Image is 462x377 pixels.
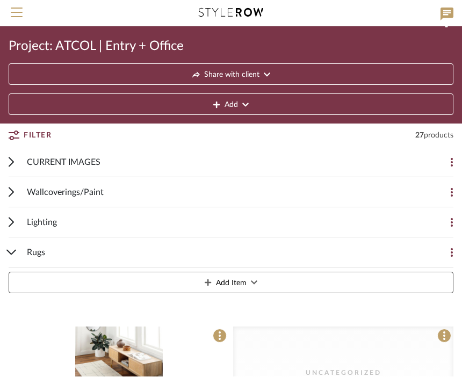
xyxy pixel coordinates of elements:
[27,247,45,259] span: Rugs
[9,64,453,85] button: Share with client
[24,126,52,146] span: Filter
[27,156,100,169] span: CURRENT IMAGES
[9,126,52,146] button: Filter
[204,64,259,86] span: Share with client
[9,94,453,115] button: Add
[225,95,238,116] span: Add
[9,272,453,294] button: Add Item
[216,273,247,294] span: Add Item
[27,186,104,199] span: Wallcoverings/Paint
[415,130,453,141] div: 27
[424,132,453,140] span: products
[9,38,184,55] span: Project: ATCOL | Entry + Office
[27,216,57,229] span: Lighting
